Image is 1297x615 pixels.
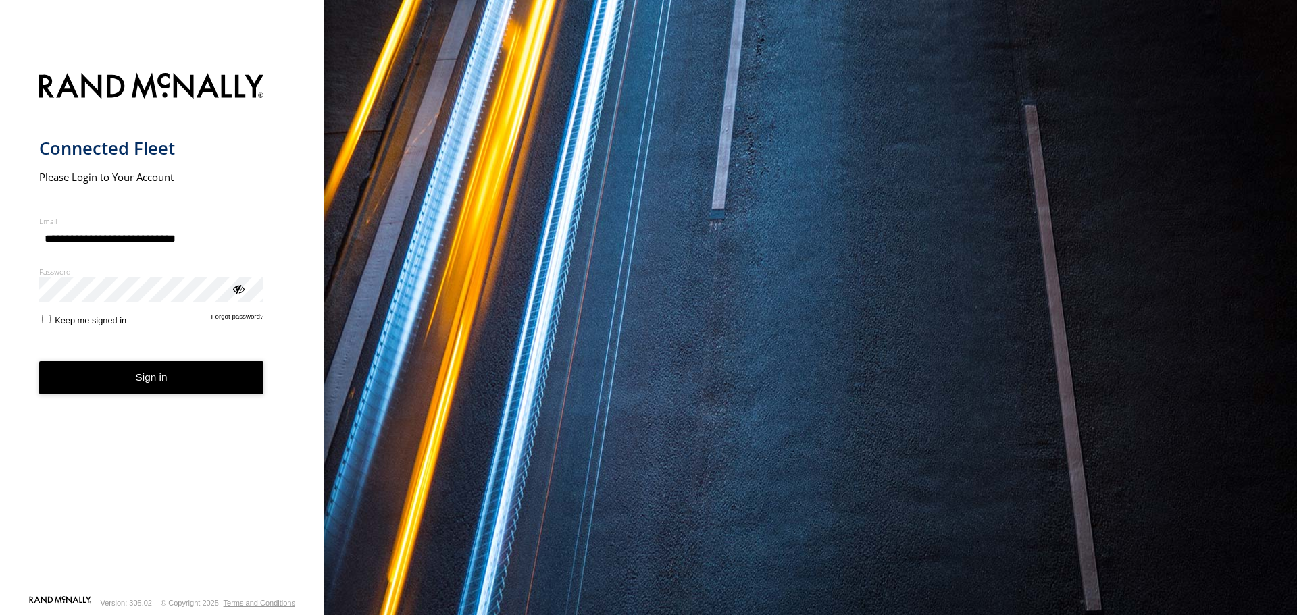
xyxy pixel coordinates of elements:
div: Version: 305.02 [101,599,152,607]
h1: Connected Fleet [39,137,264,159]
input: Keep me signed in [42,315,51,323]
a: Terms and Conditions [224,599,295,607]
form: main [39,65,286,595]
a: Forgot password? [211,313,264,325]
label: Password [39,267,264,277]
div: ViewPassword [231,282,245,295]
a: Visit our Website [29,596,91,610]
h2: Please Login to Your Account [39,170,264,184]
label: Email [39,216,264,226]
div: © Copyright 2025 - [161,599,295,607]
button: Sign in [39,361,264,394]
img: Rand McNally [39,70,264,105]
span: Keep me signed in [55,315,126,325]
